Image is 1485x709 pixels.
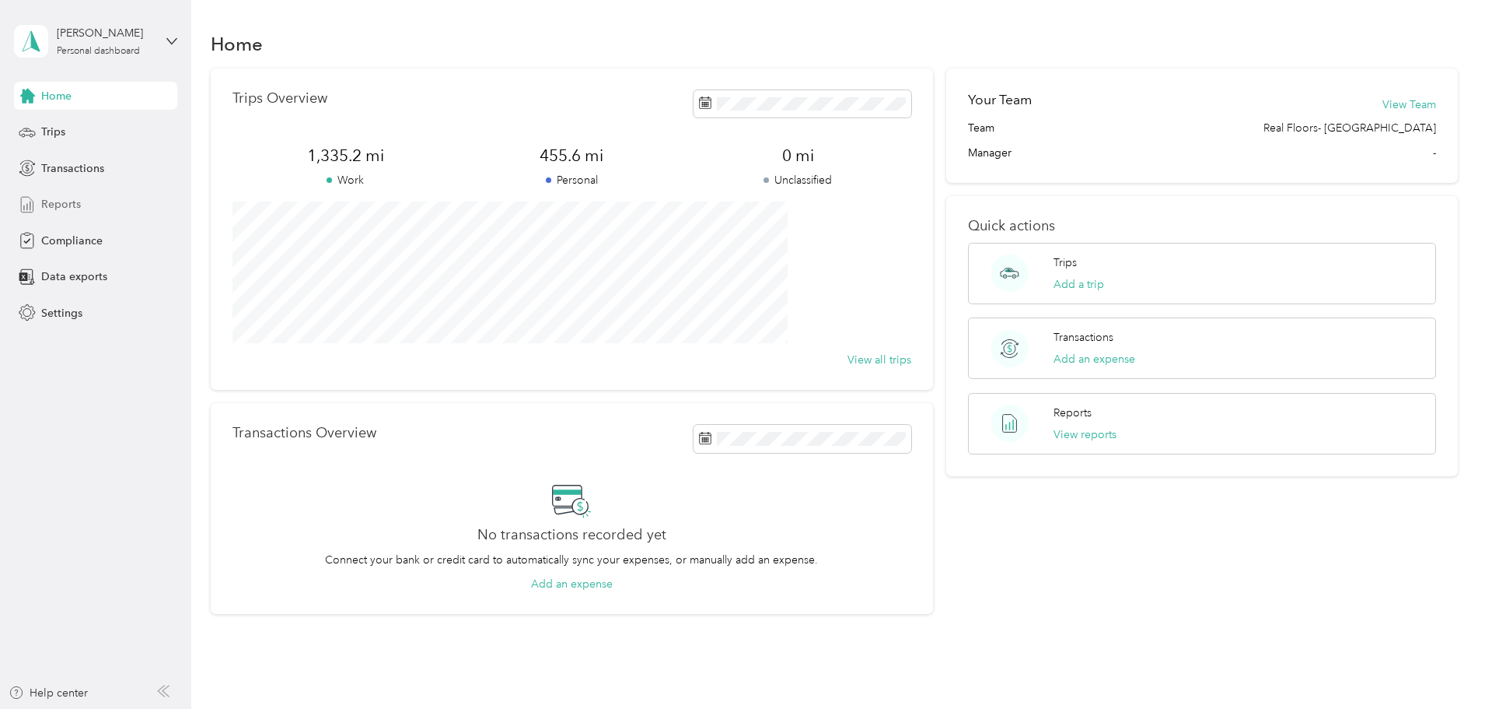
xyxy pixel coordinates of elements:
span: Manager [968,145,1012,161]
span: Team [968,120,994,136]
p: Transactions Overview [232,425,376,441]
span: 1,335.2 mi [232,145,459,167]
span: Settings [41,305,82,321]
span: 0 mi [685,145,911,167]
iframe: Everlance-gr Chat Button Frame [1398,622,1485,709]
span: Trips [41,124,65,140]
h2: Your Team [968,90,1032,110]
p: Transactions [1053,329,1113,346]
h2: No transactions recorded yet [477,527,666,543]
p: Reports [1053,405,1092,421]
div: Personal dashboard [57,47,140,56]
p: Unclassified [685,172,911,188]
p: Connect your bank or credit card to automatically sync your expenses, or manually add an expense. [325,552,818,568]
span: Compliance [41,233,103,249]
button: Add a trip [1053,276,1104,293]
button: Add an expense [531,576,613,592]
span: Home [41,88,72,104]
span: Transactions [41,160,104,177]
p: Work [232,172,459,188]
button: Help center [9,685,88,701]
span: Reports [41,196,81,212]
p: Quick actions [968,218,1436,234]
button: View Team [1382,97,1436,113]
span: - [1433,145,1436,161]
p: Trips [1053,254,1077,271]
p: Personal [459,172,685,188]
span: 455.6 mi [459,145,685,167]
button: View reports [1053,426,1116,443]
button: View all trips [847,352,911,368]
div: [PERSON_NAME] [57,25,154,41]
p: Trips Overview [232,90,327,107]
span: Data exports [41,269,107,285]
button: Add an expense [1053,351,1135,367]
h1: Home [211,36,263,52]
span: Real Floors- [GEOGRAPHIC_DATA] [1263,120,1436,136]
